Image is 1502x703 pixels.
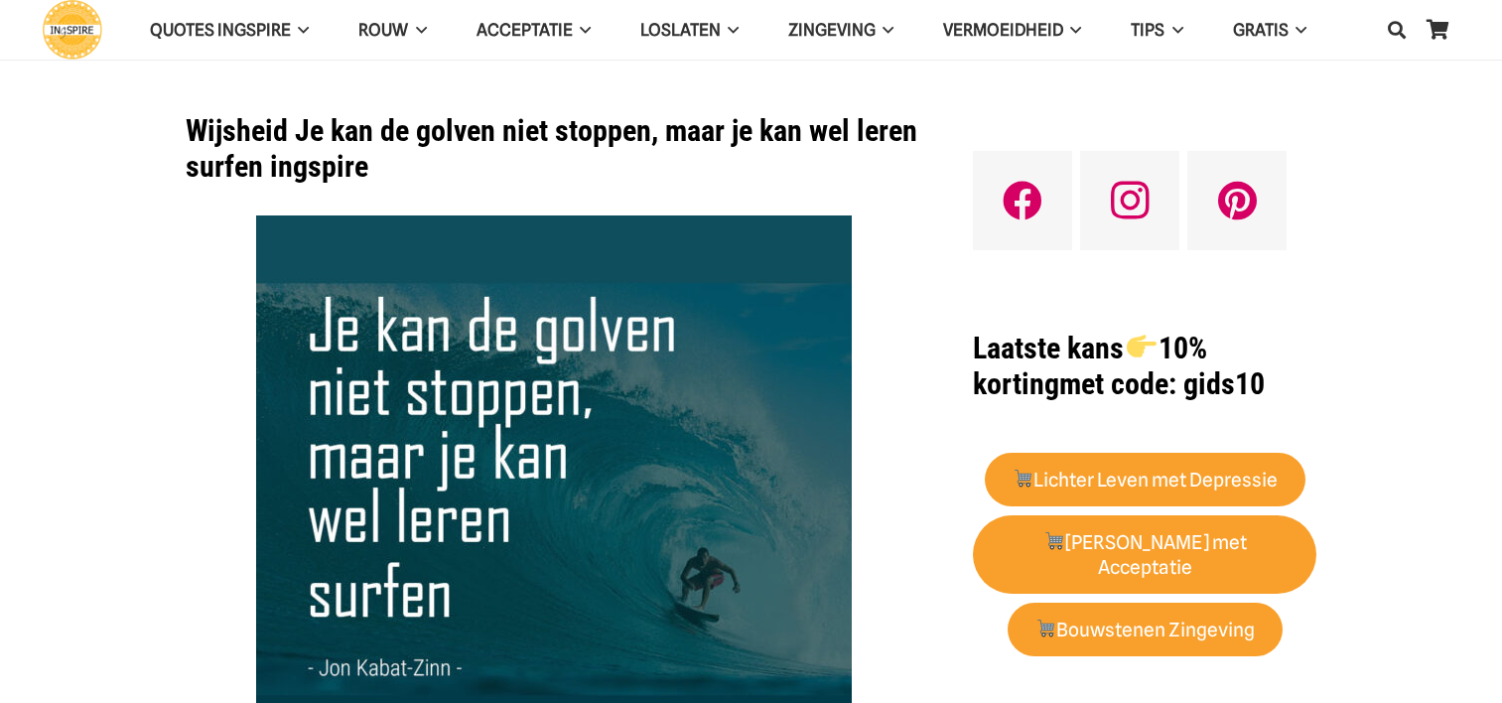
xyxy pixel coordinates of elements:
[1013,469,1279,492] strong: Lichter Leven met Depressie
[358,20,408,40] span: ROUW
[150,20,291,40] span: QUOTES INGSPIRE
[1377,5,1417,55] a: Zoeken
[918,5,1106,56] a: VERMOEIDHEIDVERMOEIDHEID Menu
[876,5,893,55] span: Zingeving Menu
[1043,531,1247,579] strong: [PERSON_NAME] met Acceptatie
[334,5,451,56] a: ROUWROUW Menu
[721,5,739,55] span: Loslaten Menu
[1008,603,1283,657] a: 🛒Bouwstenen Zingeving
[1164,5,1182,55] span: TIPS Menu
[1106,5,1207,56] a: TIPSTIPS Menu
[1127,332,1157,361] img: 👉
[1036,619,1055,637] img: 🛒
[1131,20,1164,40] span: TIPS
[973,151,1072,250] a: Facebook
[1035,619,1256,641] strong: Bouwstenen Zingeving
[943,20,1063,40] span: VERMOEIDHEID
[291,5,309,55] span: QUOTES INGSPIRE Menu
[408,5,426,55] span: ROUW Menu
[1233,20,1289,40] span: GRATIS
[973,331,1316,402] h1: met code: gids10
[1208,5,1331,56] a: GRATISGRATIS Menu
[973,515,1316,595] a: 🛒[PERSON_NAME] met Acceptatie
[1289,5,1306,55] span: GRATIS Menu
[452,5,615,56] a: AcceptatieAcceptatie Menu
[788,20,876,40] span: Zingeving
[1014,469,1032,488] img: 🛒
[1187,151,1287,250] a: Pinterest
[1080,151,1179,250] a: Instagram
[615,5,763,56] a: LoslatenLoslaten Menu
[477,20,573,40] span: Acceptatie
[985,453,1305,507] a: 🛒Lichter Leven met Depressie
[763,5,918,56] a: ZingevingZingeving Menu
[186,113,923,185] h1: Wijsheid Je kan de golven niet stoppen, maar je kan wel leren surfen ingspire
[1063,5,1081,55] span: VERMOEIDHEID Menu
[973,331,1206,401] strong: Laatste kans 10% korting
[125,5,334,56] a: QUOTES INGSPIREQUOTES INGSPIRE Menu
[1044,531,1063,550] img: 🛒
[573,5,591,55] span: Acceptatie Menu
[640,20,721,40] span: Loslaten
